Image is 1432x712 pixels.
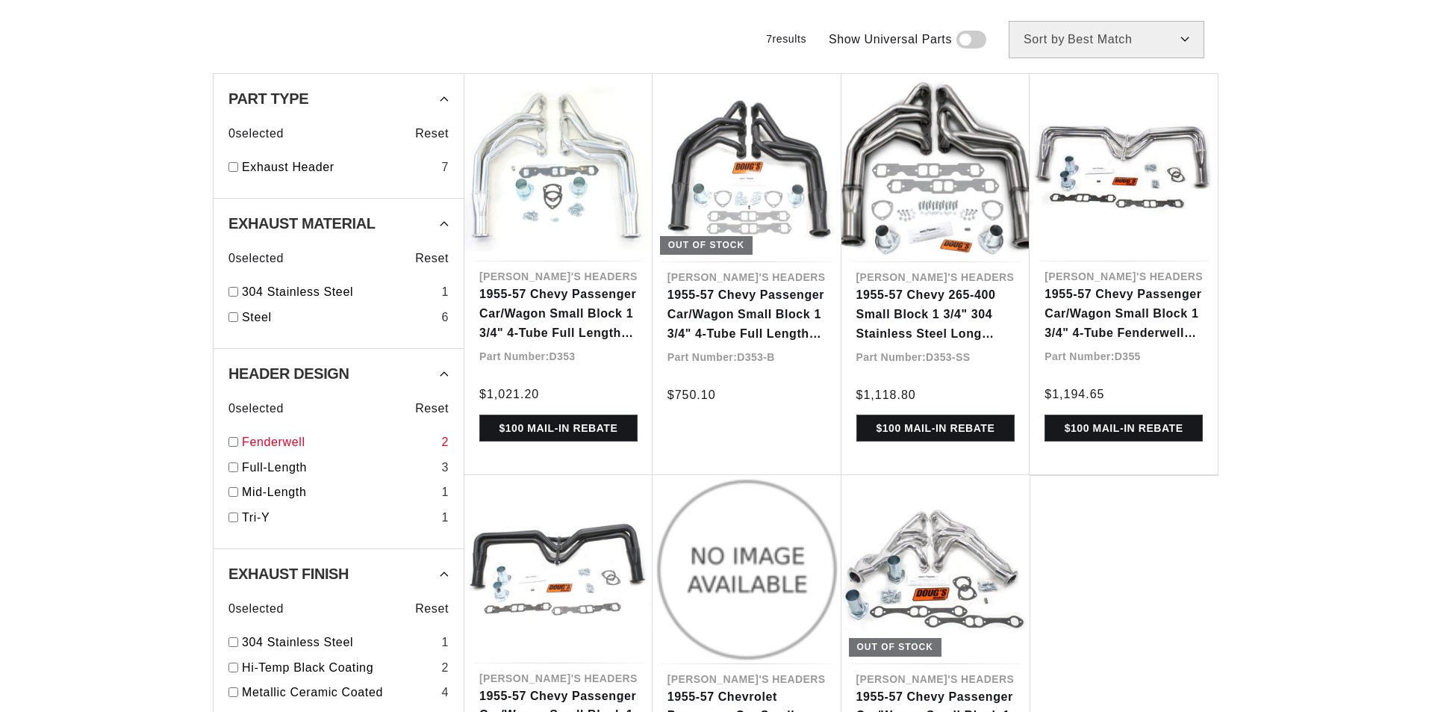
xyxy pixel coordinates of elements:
[242,633,435,652] a: 304 Stainless Steel
[242,158,435,177] a: Exhaust Header
[441,508,449,527] div: 1
[441,158,449,177] div: 7
[228,91,308,106] span: Part Type
[242,683,435,702] a: Metallic Ceramic Coated
[856,285,1015,343] a: 1955-57 Chevy 265-400 Small Block 1 3/4" 304 Stainless Steel Long Tube Header with 3" Collector
[415,399,449,418] span: Reset
[441,683,449,702] div: 4
[228,124,284,143] span: 0 selected
[415,599,449,619] span: Reset
[766,33,806,45] span: 7 results
[829,30,952,49] span: Show Universal Parts
[667,285,826,343] a: 1955-57 Chevy Passenger Car/Wagon Small Block 1 3/4" 4-Tube Full Length Header with Hi-Temp Black...
[415,249,449,268] span: Reset
[242,483,435,502] a: Mid-Length
[415,124,449,143] span: Reset
[242,282,435,302] a: 304 Stainless Steel
[1009,21,1204,58] select: Sort by
[479,285,638,342] a: 1955-57 Chevy Passenger Car/Wagon Small Block 1 3/4" 4-Tube Full Length Header with Metallic Cera...
[441,433,449,452] div: 2
[228,216,376,231] span: Exhaust Material
[441,282,449,302] div: 1
[242,508,435,527] a: Tri-Y
[1045,285,1203,342] a: 1955-57 Chevy Passenger Car/Wagon Small Block 1 3/4" 4-Tube Fenderwell Header with Metallic Ceram...
[441,483,449,502] div: 1
[228,599,284,619] span: 0 selected
[441,658,449,678] div: 2
[242,308,435,327] a: Steel
[242,433,435,452] a: Fenderwell
[228,249,284,268] span: 0 selected
[441,633,449,652] div: 1
[228,566,349,581] span: Exhaust Finish
[228,399,284,418] span: 0 selected
[242,658,435,678] a: Hi-Temp Black Coating
[441,458,449,477] div: 3
[242,458,435,477] a: Full-Length
[228,366,349,381] span: Header Design
[441,308,449,327] div: 6
[1024,34,1065,46] span: Sort by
